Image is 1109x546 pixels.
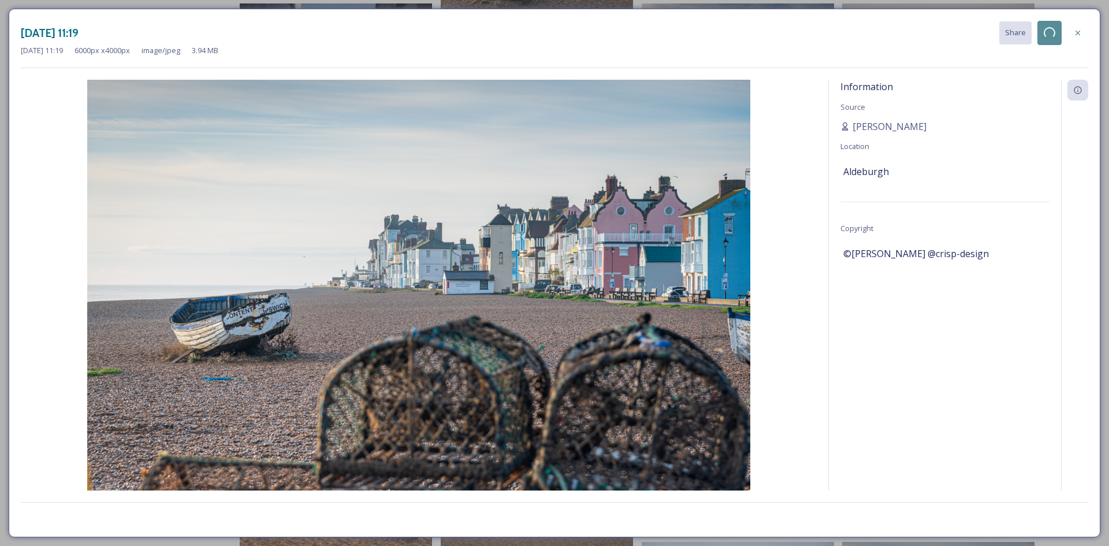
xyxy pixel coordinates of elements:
span: Location [840,141,869,151]
span: 3.94 MB [192,45,218,56]
img: DSC_8529.jpg [21,80,817,522]
h3: [DATE] 11:19 [21,25,79,42]
span: [DATE] 11:19 [21,45,63,56]
span: Information [840,80,893,93]
span: Aldeburgh [843,165,889,179]
span: 6000 px x 4000 px [75,45,130,56]
span: ©[PERSON_NAME] @crisp-design [843,247,989,261]
span: image/jpeg [142,45,180,56]
span: Copyright [840,223,873,233]
span: [PERSON_NAME] [853,120,926,133]
button: Share [999,21,1032,44]
span: Source [840,102,865,112]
